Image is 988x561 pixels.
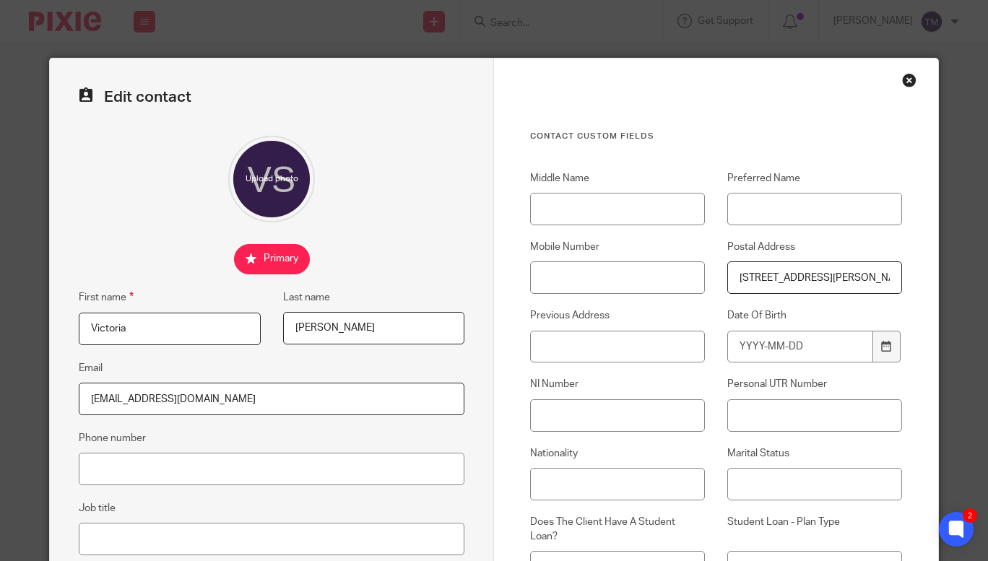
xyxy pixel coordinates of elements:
label: Previous Address [530,308,705,323]
label: NI Number [530,377,705,391]
h2: Edit contact [79,87,464,107]
label: Email [79,361,103,375]
div: 2 [963,508,977,523]
input: YYYY-MM-DD [727,331,873,363]
label: Phone number [79,431,146,445]
label: Middle Name [530,171,705,186]
h3: Contact Custom fields [530,131,902,142]
div: Close this dialog window [902,73,916,87]
label: Personal UTR Number [727,377,902,391]
label: Marital Status [727,446,902,461]
label: Job title [79,501,116,516]
label: Does The Client Have A Student Loan? [530,515,705,544]
label: Date Of Birth [727,308,902,323]
label: Postal Address [727,240,902,254]
label: Preferred Name [727,171,902,186]
label: Nationality [530,446,705,461]
label: Last name [283,290,330,305]
label: First name [79,289,134,305]
label: Student Loan - Plan Type [727,515,902,544]
label: Mobile Number [530,240,705,254]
